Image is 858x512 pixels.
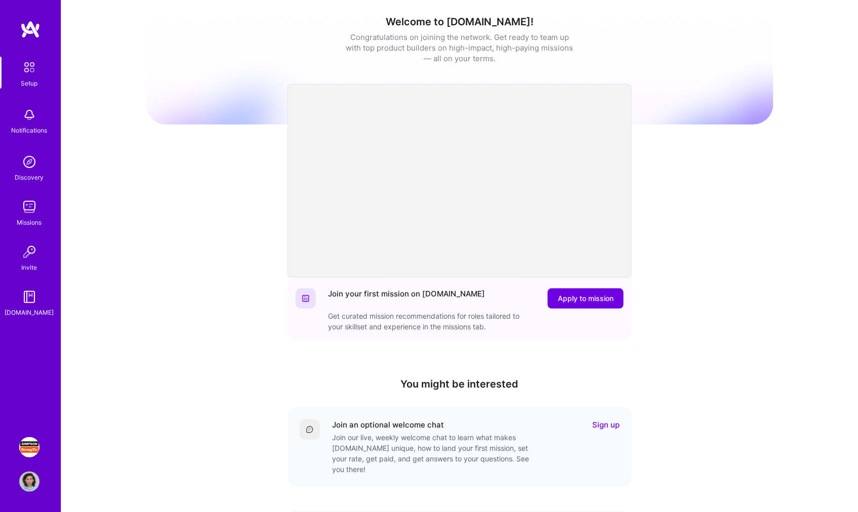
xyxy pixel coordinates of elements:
[288,84,632,278] iframe: video
[12,125,48,136] div: Notifications
[17,217,42,228] div: Missions
[19,152,39,172] img: discovery
[19,242,39,262] img: Invite
[19,197,39,217] img: teamwork
[19,472,39,492] img: User Avatar
[21,78,38,89] div: Setup
[17,437,42,457] a: Simpson Strong-Tie: Full-stack engineering team for Platform
[19,57,40,78] img: setup
[19,437,39,457] img: Simpson Strong-Tie: Full-stack engineering team for Platform
[5,307,54,318] div: [DOMAIN_NAME]
[17,472,42,492] a: User Avatar
[20,20,40,38] img: logo
[22,262,37,273] div: Invite
[146,16,773,28] h1: Welcome to [DOMAIN_NAME]!
[19,105,39,125] img: bell
[346,32,574,64] div: Congratulations on joining the network. Get ready to team up with top product builders on high-im...
[15,172,44,183] div: Discovery
[19,287,39,307] img: guide book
